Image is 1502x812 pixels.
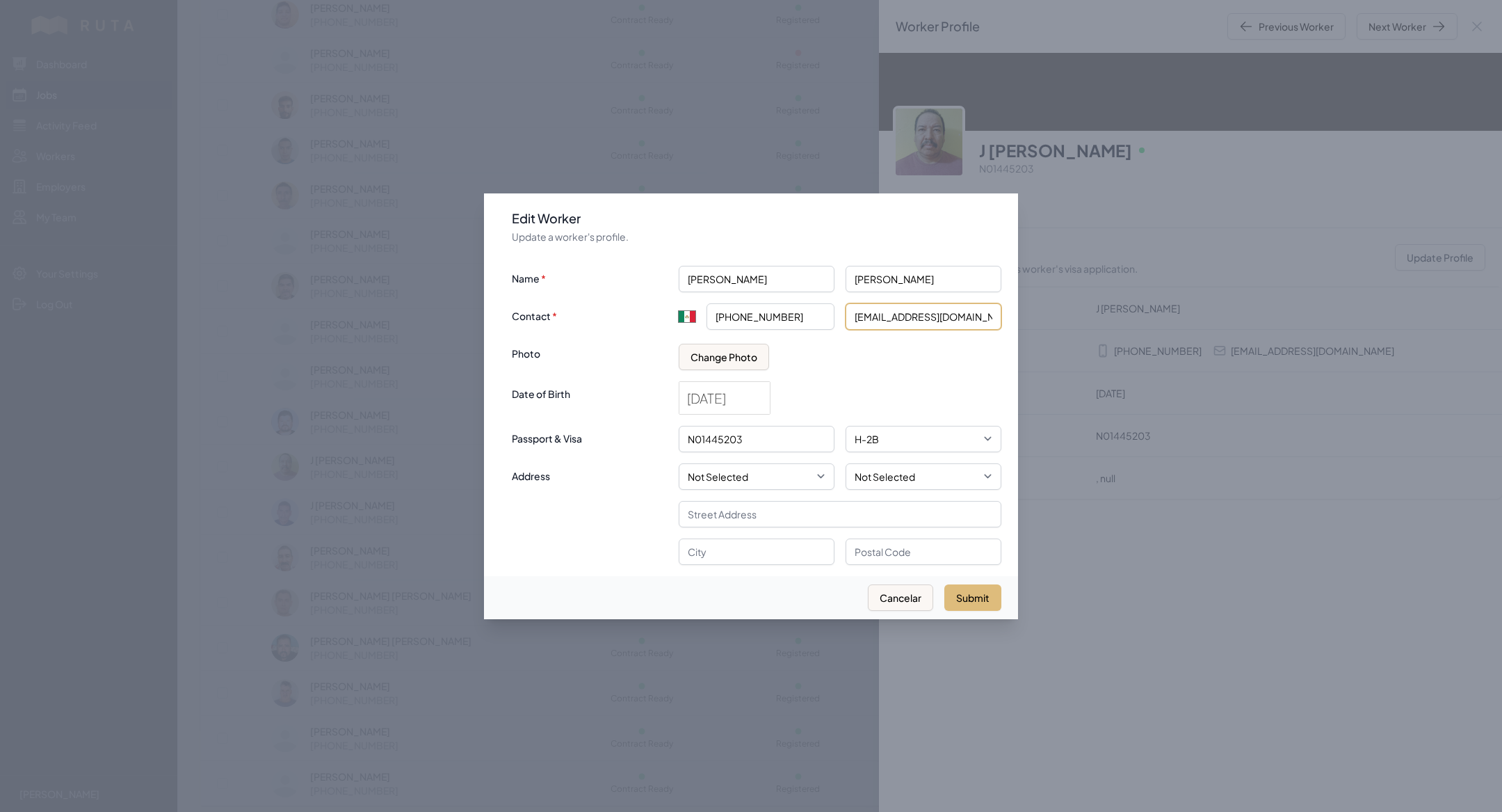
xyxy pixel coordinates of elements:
[512,381,668,402] label: Date of Birth
[512,463,668,484] label: Address
[679,266,834,292] input: First name
[512,426,668,447] label: Passport & Visa
[679,501,1001,527] input: Street Address
[679,382,770,414] input: Date
[679,539,834,565] input: City
[512,341,668,362] label: Photo
[512,230,1001,244] p: Update a worker's profile.
[512,210,1001,227] h3: Edit Worker
[944,584,1001,611] button: Submit
[679,426,834,452] input: Passport #
[846,303,1001,330] input: Email
[846,266,1001,292] input: Last name
[512,303,668,324] label: Contact
[706,303,834,330] input: Enter phone number
[679,344,769,370] button: Change Photo
[868,584,933,611] button: Cancelar
[512,266,668,287] label: Name
[846,539,1001,565] input: Postal Code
